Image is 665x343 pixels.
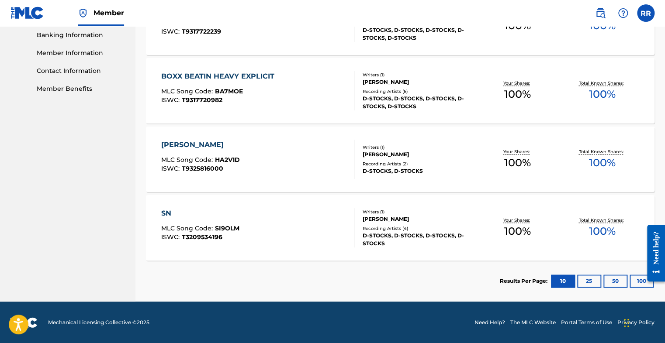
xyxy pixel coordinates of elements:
p: Your Shares: [503,80,532,86]
a: Privacy Policy [617,319,655,326]
a: BOXX BEATIN HEAVY EXPLICITMLC Song Code:BA7MOEISWC:T9317720982Writers (1)[PERSON_NAME]Recording A... [146,58,655,123]
img: Top Rightsholder [78,8,88,18]
img: search [595,8,606,18]
a: Need Help? [475,319,505,326]
span: T9317722239 [182,27,221,35]
div: [PERSON_NAME] [363,151,475,158]
span: 100 % [589,86,615,102]
div: D-STOCKS, D-STOCKS, D-STOCKS, D-STOCKS, D-STOCKS [363,26,475,42]
div: SN [161,208,239,219]
iframe: Resource Center [641,218,665,288]
span: MLC Song Code : [161,224,215,232]
span: SI9OLM [215,224,239,232]
span: 100 % [589,223,615,239]
a: Member Information [37,48,125,58]
img: logo [10,317,38,328]
span: ISWC : [161,96,182,104]
div: User Menu [637,4,655,22]
span: Member [94,8,124,18]
div: [PERSON_NAME] [363,78,475,86]
span: MLC Song Code : [161,156,215,164]
iframe: Chat Widget [621,301,665,343]
div: Writers ( 1 ) [363,209,475,215]
span: ISWC : [161,165,182,172]
button: 100 [630,274,654,288]
div: BOXX BEATIN HEAVY EXPLICIT [161,71,279,82]
span: T9317720982 [182,96,222,104]
p: Total Known Shares: [578,217,625,223]
a: The MLC Website [510,319,556,326]
span: 100 % [504,86,531,102]
span: 100 % [589,155,615,171]
a: Member Benefits [37,84,125,93]
p: Total Known Shares: [578,80,625,86]
button: 50 [603,274,627,288]
div: Help [614,4,632,22]
span: T3209534196 [182,233,222,241]
button: 10 [551,274,575,288]
button: 25 [577,274,601,288]
span: 100 % [504,223,531,239]
p: Your Shares: [503,148,532,155]
div: Writers ( 1 ) [363,72,475,78]
div: D-STOCKS, D-STOCKS [363,167,475,175]
p: Total Known Shares: [578,148,625,155]
a: [PERSON_NAME]MLC Song Code:HA2V1DISWC:T9325816000Writers (1)[PERSON_NAME]Recording Artists (2)D-S... [146,127,655,192]
div: Recording Artists ( 6 ) [363,88,475,95]
div: Drag [624,310,629,336]
div: [PERSON_NAME] [161,140,240,150]
div: Recording Artists ( 4 ) [363,225,475,232]
span: 100 % [504,155,531,171]
a: Banking Information [37,31,125,40]
a: SNMLC Song Code:SI9OLMISWC:T3209534196Writers (1)[PERSON_NAME]Recording Artists (4)D-STOCKS, D-ST... [146,195,655,261]
p: Results Per Page: [500,277,550,285]
img: MLC Logo [10,7,44,19]
div: [PERSON_NAME] [363,215,475,223]
div: Writers ( 1 ) [363,144,475,151]
span: BA7MOE [215,87,243,95]
div: D-STOCKS, D-STOCKS, D-STOCKS, D-STOCKS, D-STOCKS [363,95,475,110]
span: MLC Song Code : [161,87,215,95]
div: Recording Artists ( 2 ) [363,161,475,167]
span: HA2V1D [215,156,240,164]
a: Public Search [592,4,609,22]
div: D-STOCKS, D-STOCKS, D-STOCKS, D-STOCKS [363,232,475,247]
span: Mechanical Licensing Collective © 2025 [48,319,149,326]
a: Contact Information [37,66,125,75]
span: ISWC : [161,233,182,241]
a: Portal Terms of Use [561,319,612,326]
span: T9325816000 [182,165,223,172]
span: ISWC : [161,27,182,35]
p: Your Shares: [503,217,532,223]
img: help [618,8,628,18]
